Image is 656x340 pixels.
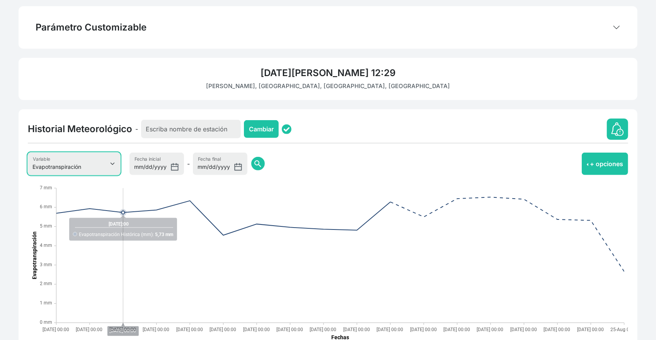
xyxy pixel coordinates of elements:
[40,281,53,286] text: 2 mm
[28,15,628,39] button: Parámetro Customizable
[582,153,628,175] button: + opciones
[210,327,236,332] text: [DATE] 00:00
[40,185,53,190] text: 7 mm
[40,320,53,325] text: 0 mm
[141,120,241,138] input: Escriba nombre de estación
[43,327,69,332] text: [DATE] 00:00
[243,327,270,332] text: [DATE] 00:00
[40,300,53,306] text: 1 mm
[32,231,38,279] text: Evapotranspiración
[36,22,147,33] h4: Parámetro Customizable
[443,327,470,332] text: [DATE] 00:00
[143,327,169,332] text: [DATE] 00:00
[410,327,437,332] text: [DATE] 00:00
[40,204,53,209] text: 6 mm
[253,159,262,168] span: search
[40,223,53,229] text: 5 mm
[40,243,53,248] text: 4 mm
[611,327,633,332] text: 25-Aug 0...
[544,327,571,332] text: [DATE] 00:00
[577,327,604,332] text: [DATE] 00:00
[56,201,390,235] g: Evapotranspiración Histórica (mm),Line series with 11 data points
[377,327,403,332] text: [DATE] 00:00
[282,124,291,134] img: status
[28,123,132,135] h4: Historial Meteorológico
[310,327,337,332] text: [DATE] 00:00
[40,262,53,267] text: 3 mm
[251,157,265,170] button: search
[276,327,303,332] text: [DATE] 00:00
[135,124,138,134] span: -
[343,327,370,332] text: [DATE] 00:00
[477,327,504,332] text: [DATE] 00:00
[176,327,203,332] text: [DATE] 00:00
[76,327,102,332] text: [DATE] 00:00
[187,159,190,168] span: -
[244,120,279,138] button: Cambiar
[28,82,628,91] p: [PERSON_NAME], [GEOGRAPHIC_DATA], [GEOGRAPHIC_DATA], [GEOGRAPHIC_DATA]
[510,327,537,332] text: [DATE] 00:00
[28,67,628,79] h4: [DATE][PERSON_NAME] 12:29
[109,327,136,332] text: [DATE] 00:00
